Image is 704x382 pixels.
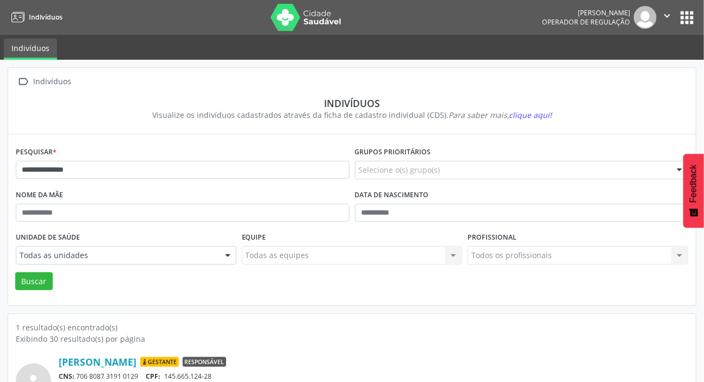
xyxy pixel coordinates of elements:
div: Indivíduos [23,97,681,109]
a: Indivíduos [4,39,57,60]
span: Gestante [140,357,179,367]
div: 1 resultado(s) encontrado(s) [16,322,688,333]
button: Buscar [15,272,53,291]
label: Equipe [242,229,266,246]
label: Pesquisar [16,144,57,161]
span: Responsável [183,357,226,367]
span: clique aqui! [509,110,552,120]
div: Visualize os indivíduos cadastrados através da ficha de cadastro individual (CDS). [23,109,681,121]
i:  [16,74,32,90]
span: CPF: [146,372,161,381]
span: Indivíduos [29,12,63,22]
div: [PERSON_NAME] [542,8,630,17]
i:  [661,10,673,22]
div: Indivíduos [32,74,73,90]
button:  [657,6,677,29]
label: Unidade de saúde [16,229,80,246]
span: Feedback [689,165,699,203]
label: Nome da mãe [16,187,63,204]
button: Feedback - Mostrar pesquisa [683,154,704,228]
span: CNS: [59,372,74,381]
label: Grupos prioritários [355,144,431,161]
label: Profissional [468,229,516,246]
div: Exibindo 30 resultado(s) por página [16,333,688,345]
span: Selecione o(s) grupo(s) [359,164,440,176]
a: Indivíduos [8,8,63,26]
span: Operador de regulação [542,17,630,27]
button: apps [677,8,696,27]
img: img [634,6,657,29]
span: Todas as unidades [20,250,214,261]
div: 706 8087 3191 0129 [59,372,688,381]
a: [PERSON_NAME] [59,356,136,368]
i: Para saber mais, [448,110,552,120]
a:  Indivíduos [16,74,73,90]
label: Data de nascimento [355,187,429,204]
span: 145.665.124-28 [164,372,211,381]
